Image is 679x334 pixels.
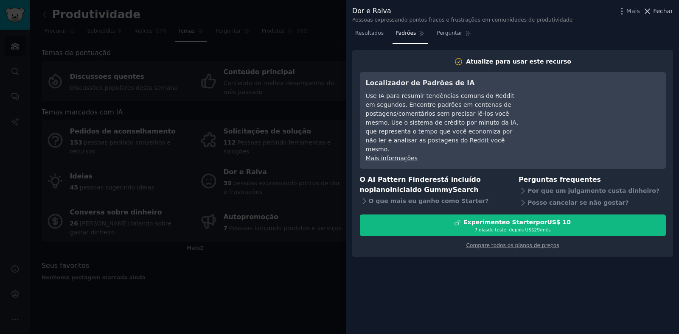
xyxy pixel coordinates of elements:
[485,198,488,204] font: ?
[626,8,640,14] font: Mais
[369,186,390,194] font: plano
[534,227,540,232] font: 29
[412,186,479,194] font: do GummySearch
[355,30,384,36] font: Resultados
[352,27,387,44] a: Resultados
[360,175,481,194] font: está incluído no
[474,227,488,232] font: 7 dias
[540,227,551,232] font: /mês
[506,219,536,225] font: o Starter
[527,187,659,194] font: Por que um julgamento custa dinheiro?
[519,175,601,184] font: Perguntas frequentes
[488,227,534,232] font: de teste, depois US$
[437,30,462,36] font: Perguntar
[455,198,485,204] font: o Starter
[466,58,571,65] font: Atualize para usar este recurso
[617,7,640,16] button: Mais
[360,214,666,236] button: Experimenteo StarterporUS$ 107 diasde teste, depois US$29/mês
[653,8,673,14] font: Fechar
[366,92,519,153] font: Use IA para resumir tendências comuns do Reddit em segundos. Encontre padrões em centenas de post...
[463,219,506,225] font: Experimente
[366,79,475,87] font: Localizador de Padrões de IA
[390,186,412,194] font: inicial
[643,7,673,16] button: Fechar
[466,242,559,248] a: Compare todos os planos de preços
[396,30,416,36] font: Padrões
[527,199,628,206] font: Posso cancelar se não gostar?
[393,27,428,44] a: Padrões
[369,198,455,204] font: O que mais eu ganho com
[533,78,660,142] iframe: Reprodutor de vídeo do YouTube
[366,155,418,161] a: Mais informações
[536,219,547,225] font: por
[352,17,572,23] font: Pessoas expressando pontos fracos e frustrações em comunidades de produtividade
[352,7,391,15] font: Dor e Raiva
[434,27,474,44] a: Perguntar
[547,219,571,225] font: US$ 10
[360,175,432,184] font: O AI Pattern Finder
